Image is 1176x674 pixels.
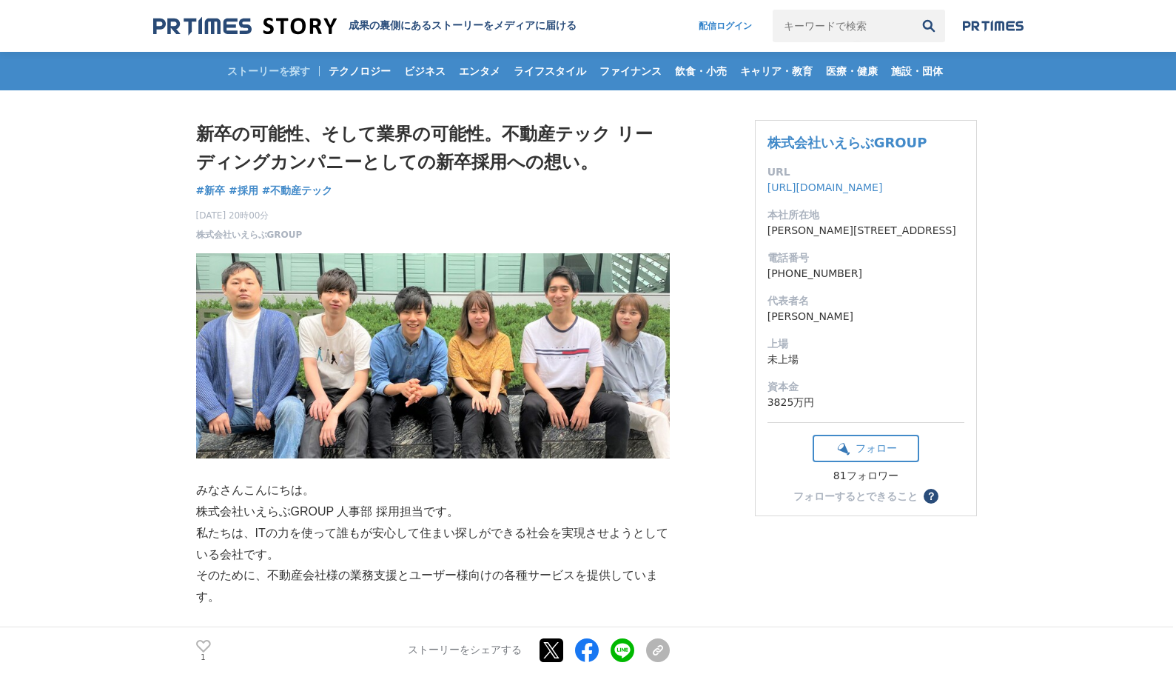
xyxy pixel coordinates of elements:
[398,64,451,78] span: ビジネス
[767,352,964,367] dd: 未上場
[196,120,670,177] h1: 新卒の可能性、そして業界の可能性。不動産テック リーディングカンパニーとしての新卒採用への想い。
[767,135,927,150] a: 株式会社いえらぶGROUP
[767,395,964,410] dd: 3825万円
[408,644,522,658] p: ストーリーをシェアする
[196,253,670,459] img: thumbnail_7e653d60-c8dc-11ea-8463-1122b5caf953.jpg
[196,209,303,222] span: [DATE] 20時00分
[813,435,919,462] button: フォロー
[924,489,938,504] button: ？
[885,64,949,78] span: 施設・団体
[813,470,919,483] div: 81フォロワー
[734,52,819,90] a: キャリア・教育
[153,16,337,36] img: 成果の裏側にあるストーリーをメディアに届ける
[734,64,819,78] span: キャリア・教育
[196,501,670,523] p: 株式会社いえらぶGROUP 人事部 採用担当です。
[767,309,964,324] dd: [PERSON_NAME]
[196,228,303,241] a: 株式会社いえらぶGROUP
[767,379,964,395] dt: 資本金
[773,10,913,42] input: キーワードで検索
[453,64,506,78] span: エンタメ
[767,250,964,266] dt: 電話番号
[885,52,949,90] a: 施設・団体
[767,181,883,193] a: [URL][DOMAIN_NAME]
[820,64,884,78] span: 医療・健康
[262,183,333,198] a: #不動産テック
[229,184,258,197] span: #採用
[684,10,767,42] a: 配信ログイン
[398,52,451,90] a: ビジネス
[229,183,258,198] a: #採用
[963,20,1024,32] img: prtimes
[913,10,945,42] button: 検索
[767,164,964,180] dt: URL
[196,523,670,566] p: 私たちは、ITの力を使って誰もが安心して住まい探しができる社会を実現させようとしている会社です。
[926,491,936,501] span: ？
[453,52,506,90] a: エンタメ
[767,266,964,281] dd: [PHONE_NUMBER]
[196,480,670,501] p: みなさんこんにちは。
[508,52,592,90] a: ライフスタイル
[767,223,964,238] dd: [PERSON_NAME][STREET_ADDRESS]
[323,64,397,78] span: テクノロジー
[793,491,918,501] div: フォローするとできること
[262,184,333,197] span: #不動産テック
[196,184,226,197] span: #新卒
[767,293,964,309] dt: 代表者名
[594,64,668,78] span: ファイナンス
[767,336,964,352] dt: 上場
[153,16,577,36] a: 成果の裏側にあるストーリーをメディアに届ける 成果の裏側にあるストーリーをメディアに届ける
[594,52,668,90] a: ファイナンス
[508,64,592,78] span: ライフスタイル
[196,654,211,661] p: 1
[669,64,733,78] span: 飲食・小売
[196,183,226,198] a: #新卒
[767,207,964,223] dt: 本社所在地
[196,565,670,608] p: そのために、不動産会社様の業務支援とユーザー様向けの各種サービスを提供しています。
[323,52,397,90] a: テクノロジー
[820,52,884,90] a: 医療・健康
[669,52,733,90] a: 飲食・小売
[349,19,577,33] h2: 成果の裏側にあるストーリーをメディアに届ける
